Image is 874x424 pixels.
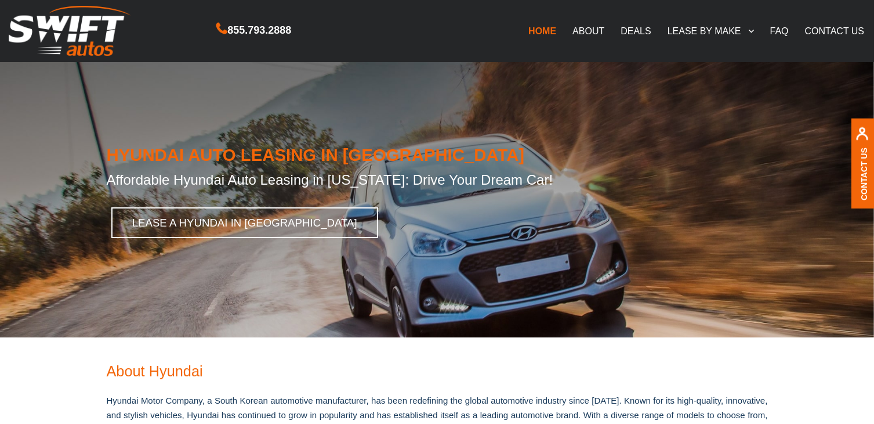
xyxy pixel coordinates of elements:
[612,19,659,43] a: DEALS
[9,6,130,56] img: Swift Autos
[107,164,768,189] h2: Affordable Hyundai Auto Leasing in [US_STATE]: Drive Your Dream Car!
[659,19,762,43] a: LEASE BY MAKE
[111,207,378,238] a: LEASE A HYUNDAI IN [GEOGRAPHIC_DATA]
[855,127,869,148] img: contact us, iconuser
[762,19,797,43] a: FAQ
[107,146,768,164] h1: HYUNDAI AUTO LEASING IN [GEOGRAPHIC_DATA]
[227,22,291,39] span: 855.793.2888
[520,19,564,43] a: HOME
[107,364,768,393] h2: About Hyundai
[564,19,612,43] a: ABOUT
[797,19,873,43] a: CONTACT US
[216,26,291,35] a: 855.793.2888
[860,148,869,200] a: Contact Us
